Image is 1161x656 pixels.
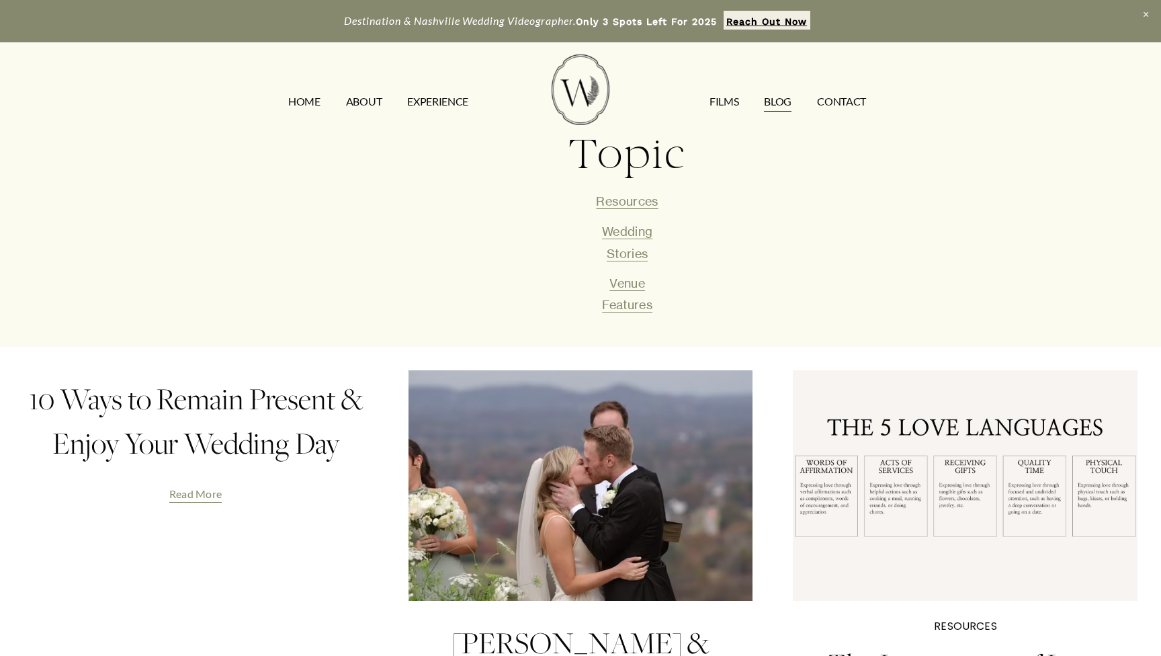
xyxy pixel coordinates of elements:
a: ABOUT [346,91,382,113]
a: HOME [288,91,320,113]
a: Resources [596,194,658,208]
a: FILMS [709,91,738,113]
a: RESOURCES [934,618,996,634]
a: EXPERIENCE [407,91,468,113]
strong: Reach Out Now [726,16,807,27]
img: The Importance of Love Languages [791,369,1139,602]
a: Venue Features [602,276,652,313]
a: Wedding Stories [602,224,653,261]
a: 10 Ways to Remain Present & Enjoy Your Wedding Day [29,379,363,462]
a: Read More [169,474,222,505]
img: Wild Fern Weddings [552,54,609,125]
a: CONTACT [817,91,866,113]
img: Sara &amp; Mason's Enchanting Wedding at Trinity View Farm [406,369,755,602]
a: Reach Out Now [724,11,810,30]
a: Blog [764,91,791,113]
